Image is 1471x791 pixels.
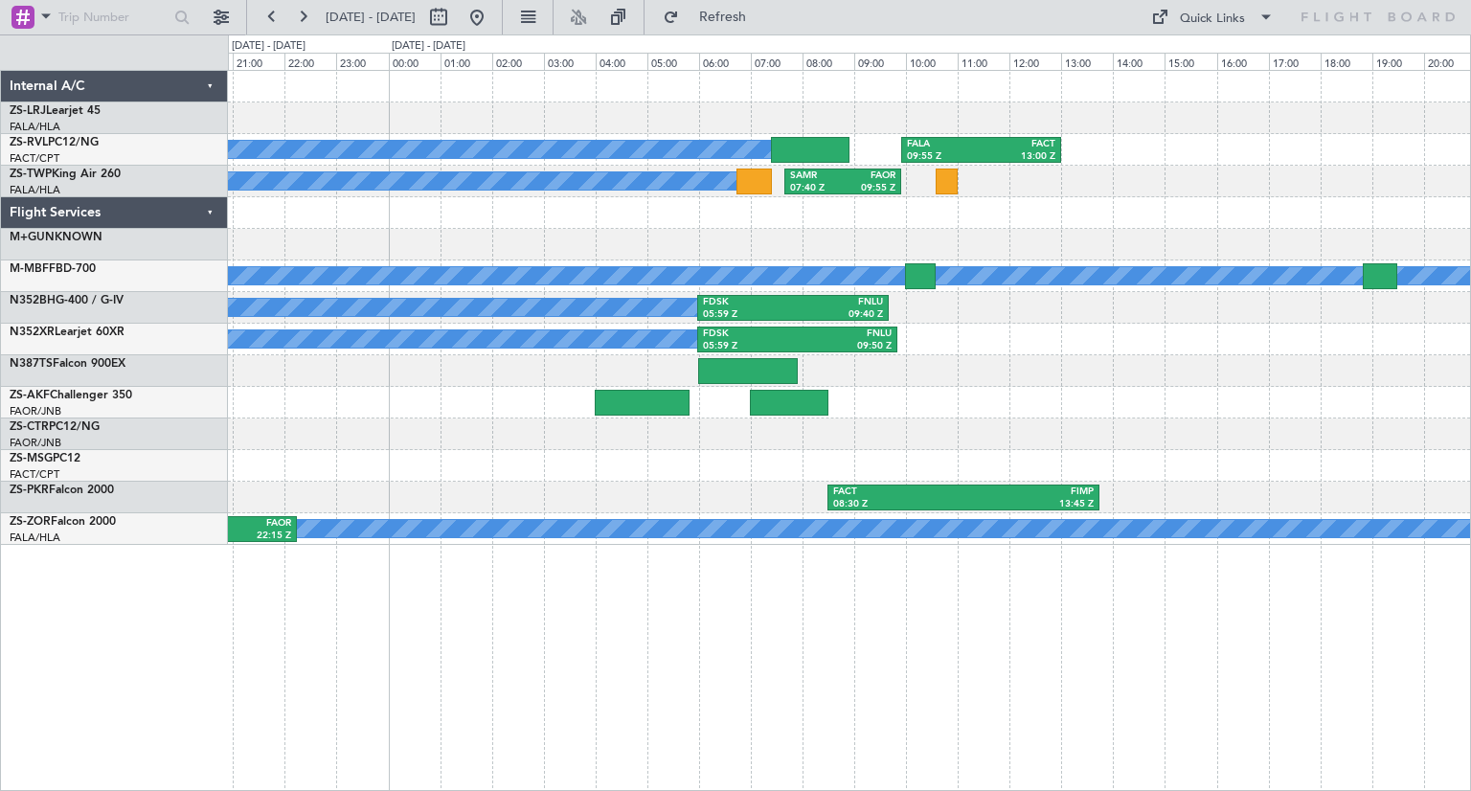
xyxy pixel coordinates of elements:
a: FALA/HLA [10,183,60,197]
div: 05:59 Z [703,340,797,353]
span: ZS-PKR [10,485,49,496]
span: N352BH [10,295,56,306]
div: [DATE] - [DATE] [392,38,465,55]
div: 14:00 [1113,53,1165,70]
div: 21:00 [233,53,284,70]
a: N387TSFalcon 900EX [10,358,125,370]
div: FNLU [797,328,891,341]
a: ZS-MSGPC12 [10,453,80,464]
div: 06:00 [699,53,751,70]
div: 09:00 [854,53,906,70]
span: Refresh [683,11,763,24]
div: 13:00 Z [981,150,1055,164]
div: 17:00 [1269,53,1321,70]
div: 02:00 [492,53,544,70]
input: Trip Number [58,3,169,32]
div: Quick Links [1180,10,1245,29]
span: ZS-LRJ [10,105,46,117]
a: FACT/CPT [10,151,59,166]
a: ZS-CTRPC12/NG [10,421,100,433]
div: 10:00 [906,53,958,70]
button: Quick Links [1142,2,1283,33]
div: SAMR [790,169,843,183]
div: FIMP [963,486,1094,499]
a: ZS-TWPKing Air 260 [10,169,121,180]
div: 07:00 [751,53,803,70]
div: 11:00 [958,53,1009,70]
div: FACT [981,138,1055,151]
a: ZS-LRJLearjet 45 [10,105,101,117]
div: 09:55 Z [907,150,982,164]
span: ZS-ZOR [10,516,51,528]
div: 15:00 [1165,53,1216,70]
span: ZS-CTR [10,421,49,433]
a: N352BHG-400 / G-IV [10,295,124,306]
div: FACT [833,486,963,499]
span: [DATE] - [DATE] [326,9,416,26]
div: 12:00 [1009,53,1061,70]
div: 05:00 [647,53,699,70]
div: FAOR [843,169,895,183]
div: 22:00 [284,53,336,70]
div: 18:00 [1321,53,1372,70]
div: 05:59 Z [703,308,793,322]
div: 08:30 Z [833,498,963,511]
div: FDSK [703,328,797,341]
a: FALA/HLA [10,531,60,545]
div: [DATE] - [DATE] [232,38,306,55]
div: FDSK [703,296,793,309]
a: M-MBFFBD-700 [10,263,96,275]
a: ZS-ZORFalcon 2000 [10,516,116,528]
div: 09:40 Z [793,308,883,322]
div: 03:00 [544,53,596,70]
span: M+G [10,232,36,243]
a: FAOR/JNB [10,404,61,418]
div: 16:00 [1217,53,1269,70]
button: Refresh [654,2,769,33]
div: 13:45 Z [963,498,1094,511]
div: FNLU [793,296,883,309]
div: 19:00 [1372,53,1424,70]
div: 08:00 [803,53,854,70]
span: ZS-RVL [10,137,48,148]
a: ZS-AKFChallenger 350 [10,390,132,401]
span: M-MBFF [10,263,56,275]
div: 00:00 [389,53,441,70]
a: ZS-PKRFalcon 2000 [10,485,114,496]
span: ZS-TWP [10,169,52,180]
a: M+GUNKNOWN [10,232,102,243]
span: ZS-MSG [10,453,53,464]
div: 07:40 Z [790,182,843,195]
div: 01:00 [441,53,492,70]
span: N387TS [10,358,53,370]
span: N352XR [10,327,55,338]
div: 23:00 [336,53,388,70]
a: FAOR/JNB [10,436,61,450]
a: ZS-RVLPC12/NG [10,137,99,148]
a: FALA/HLA [10,120,60,134]
div: 04:00 [596,53,647,70]
span: ZS-AKF [10,390,50,401]
div: 09:50 Z [797,340,891,353]
div: 13:00 [1061,53,1113,70]
a: FACT/CPT [10,467,59,482]
div: 09:55 Z [843,182,895,195]
div: FALA [907,138,982,151]
a: N352XRLearjet 60XR [10,327,124,338]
